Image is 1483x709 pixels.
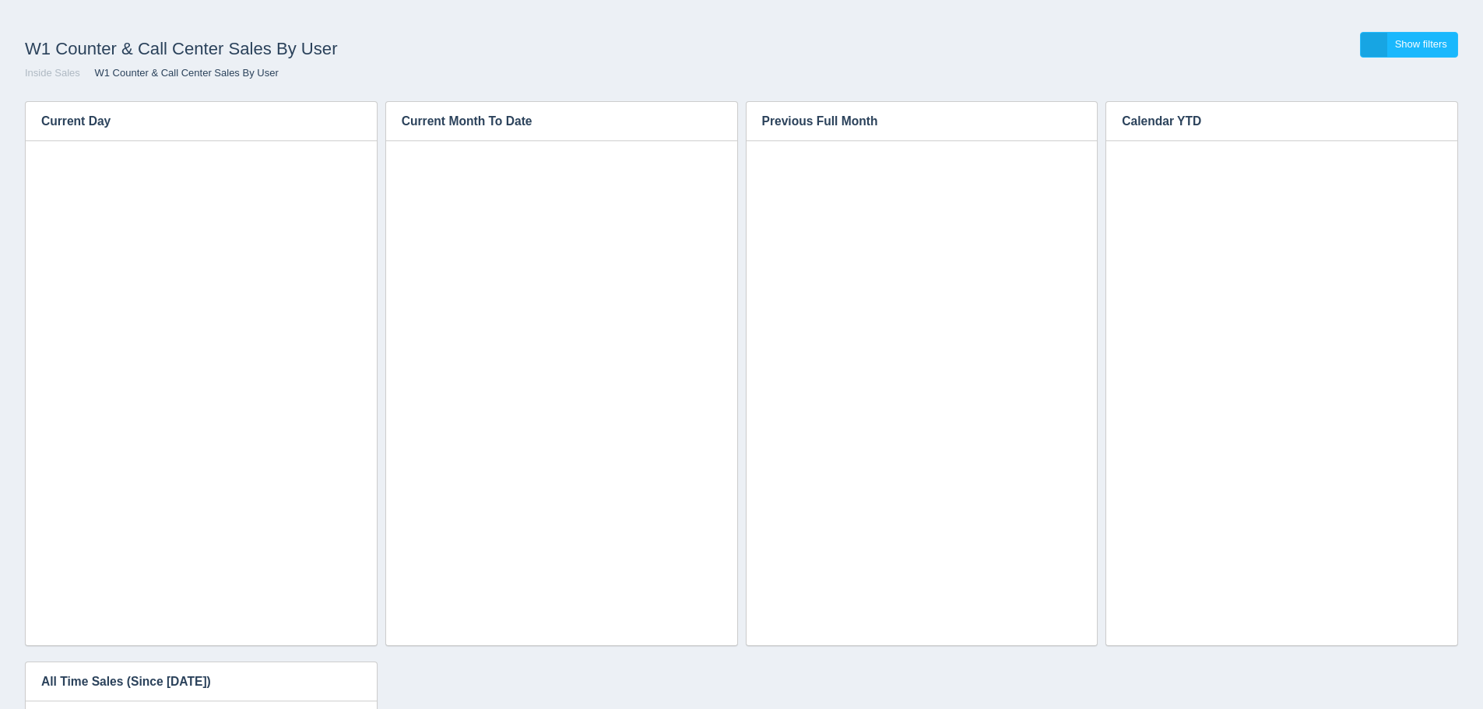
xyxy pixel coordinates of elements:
h1: W1 Counter & Call Center Sales By User [25,32,742,66]
span: Show filters [1395,38,1447,50]
h3: Calendar YTD [1106,102,1410,141]
li: W1 Counter & Call Center Sales By User [83,66,278,81]
h3: All Time Sales (Since [DATE]) [26,662,353,701]
a: Inside Sales [25,67,80,79]
h3: Current Month To Date [386,102,714,141]
h3: Current Day [26,102,353,141]
a: Show filters [1360,32,1458,58]
h3: Previous Full Month [747,102,1074,141]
